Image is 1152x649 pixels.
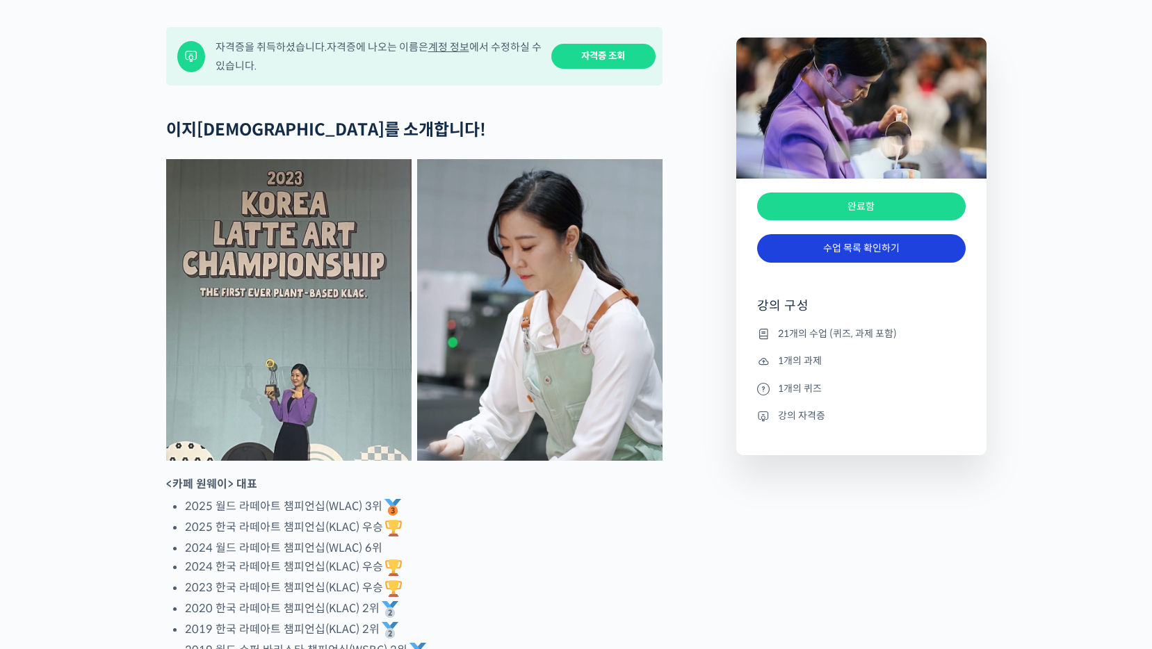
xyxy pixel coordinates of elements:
li: 2025 한국 라떼아트 챔피언십(KLAC) 우승 [185,518,663,539]
div: 자격증을 취득하셨습니다. 자격증에 나오는 이름은 에서 수정하실 수 있습니다. [216,38,542,75]
img: 🥈 [382,601,398,618]
li: 1개의 퀴즈 [757,380,966,397]
h4: 강의 구성 [757,297,966,325]
strong: 이지[DEMOGRAPHIC_DATA]를 소개합니다! [166,120,486,140]
li: 2020 한국 라떼아트 챔피언십(KLAC) 2위 [185,599,663,620]
img: 🏆 [385,520,402,536]
span: 설정 [215,461,232,473]
img: 🏆 [385,559,402,576]
a: 계정 정보 [428,40,469,54]
span: 대화 [127,462,144,473]
div: 완료함 [757,192,966,221]
li: 2024 월드 라떼아트 챔피언십(WLAC) 6위 [185,539,663,557]
span: 홈 [44,461,52,473]
li: 1개의 과제 [757,353,966,370]
strong: <카페 원웨이> 대표 [166,477,257,491]
a: 수업 목록 확인하기 [757,234,966,263]
a: 대화 [92,441,179,475]
img: 🥉 [384,499,401,516]
li: 2023 한국 라떼아트 챔피언십(KLAC) 우승 [185,578,663,599]
a: 홈 [4,441,92,475]
li: 21개의 수업 (퀴즈, 과제 포함) [757,325,966,342]
li: 강의 자격증 [757,407,966,424]
li: 2019 한국 라떼아트 챔피언십(KLAC) 2위 [185,620,663,641]
li: 2024 한국 라떼아트 챔피언십(KLAC) 우승 [185,557,663,578]
a: 자격증 조회 [551,44,656,69]
img: 🥈 [382,622,398,639]
a: 설정 [179,441,267,475]
li: 2025 월드 라떼아트 챔피언십(WLAC) 3위 [185,497,663,518]
img: 🏆 [385,580,402,597]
